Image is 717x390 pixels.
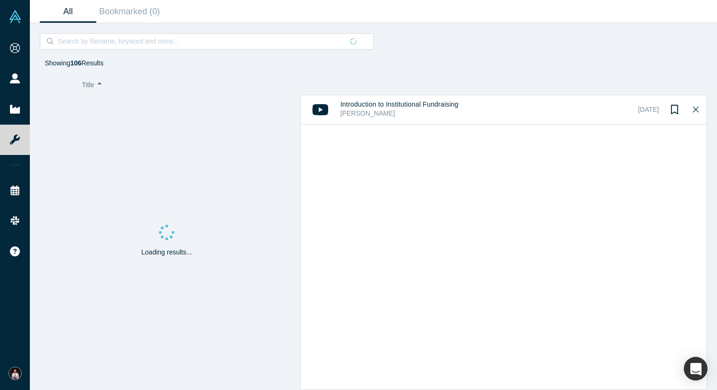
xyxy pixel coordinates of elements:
[70,59,103,67] span: Results
[40,0,96,23] a: All
[70,59,81,67] strong: 106
[685,95,707,124] button: Close
[82,75,671,95] button: Title
[82,75,94,95] span: Title
[638,105,659,115] div: [DATE]
[9,10,22,23] img: Alchemist Vault Logo
[311,125,697,353] iframe: Introduction to Institutional Fundraising
[340,100,635,109] h4: Introduction to Institutional Fundraising
[57,35,343,47] input: Search by filename, keyword and more...
[9,367,22,380] img: Denis Vurdov's Account
[96,0,163,23] a: Bookmarked (0)
[141,247,192,257] p: Loading results...
[340,109,635,118] div: [PERSON_NAME]
[664,95,685,124] button: Bookmark
[45,58,104,68] div: Showing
